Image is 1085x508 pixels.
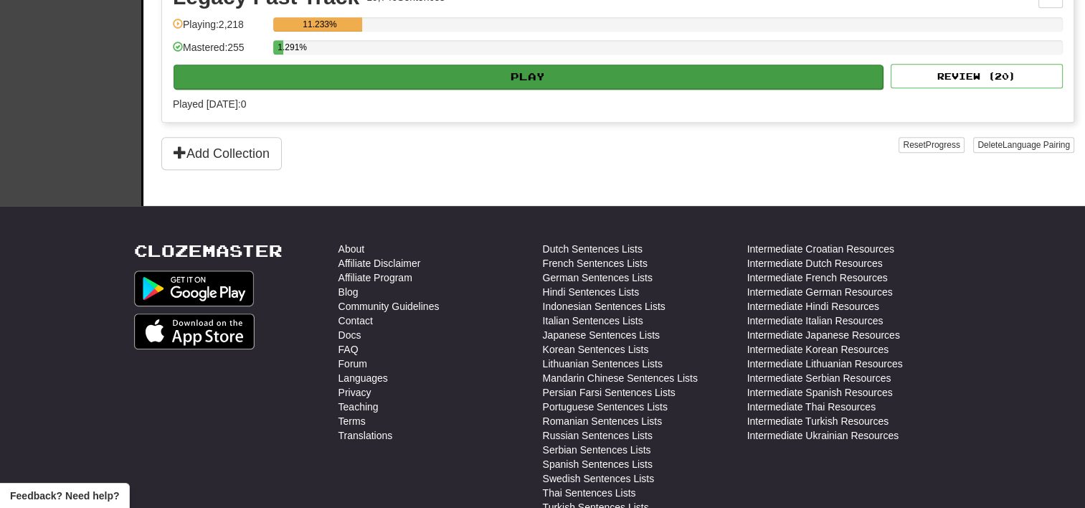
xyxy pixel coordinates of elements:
[173,17,266,41] div: Playing: 2,218
[173,40,266,64] div: Mastered: 255
[543,457,653,471] a: Spanish Sentences Lists
[926,140,960,150] span: Progress
[338,285,359,299] a: Blog
[747,242,894,256] a: Intermediate Croatian Resources
[747,385,893,400] a: Intermediate Spanish Resources
[134,271,255,306] img: Get it on Google Play
[543,299,665,314] a: Indonesian Sentences Lists
[338,357,367,371] a: Forum
[134,242,283,260] a: Clozemaster
[338,400,379,414] a: Teaching
[543,414,663,428] a: Romanian Sentences Lists
[747,400,876,414] a: Intermediate Thai Resources
[543,471,655,486] a: Swedish Sentences Lists
[338,242,365,256] a: About
[543,285,640,299] a: Hindi Sentences Lists
[338,256,421,271] a: Affiliate Disclaimer
[543,400,668,414] a: Portuguese Sentences Lists
[173,98,246,110] span: Played [DATE]: 0
[543,271,653,285] a: German Sentences Lists
[747,299,879,314] a: Intermediate Hindi Resources
[891,64,1063,88] button: Review (20)
[747,342,889,357] a: Intermediate Korean Resources
[543,256,648,271] a: French Sentences Lists
[543,328,660,342] a: Japanese Sentences Lists
[278,17,361,32] div: 11.233%
[338,428,393,443] a: Translations
[543,371,698,385] a: Mandarin Chinese Sentences Lists
[543,242,643,256] a: Dutch Sentences Lists
[134,314,255,349] img: Get it on App Store
[338,371,388,385] a: Languages
[543,385,676,400] a: Persian Farsi Sentences Lists
[747,414,889,428] a: Intermediate Turkish Resources
[747,256,883,271] a: Intermediate Dutch Resources
[161,137,282,170] button: Add Collection
[747,371,891,385] a: Intermediate Serbian Resources
[278,40,283,55] div: 1.291%
[338,271,412,285] a: Affiliate Program
[543,443,651,457] a: Serbian Sentences Lists
[174,65,883,89] button: Play
[338,342,359,357] a: FAQ
[338,385,371,400] a: Privacy
[10,489,119,503] span: Open feedback widget
[747,357,903,371] a: Intermediate Lithuanian Resources
[338,414,366,428] a: Terms
[543,342,649,357] a: Korean Sentences Lists
[747,328,900,342] a: Intermediate Japanese Resources
[543,357,663,371] a: Lithuanian Sentences Lists
[1003,140,1070,150] span: Language Pairing
[899,137,964,153] button: ResetProgress
[543,486,636,500] a: Thai Sentences Lists
[747,314,883,328] a: Intermediate Italian Resources
[973,137,1074,153] button: DeleteLanguage Pairing
[747,271,888,285] a: Intermediate French Resources
[338,299,440,314] a: Community Guidelines
[747,285,893,299] a: Intermediate German Resources
[338,314,373,328] a: Contact
[543,428,653,443] a: Russian Sentences Lists
[543,314,643,328] a: Italian Sentences Lists
[338,328,361,342] a: Docs
[747,428,899,443] a: Intermediate Ukrainian Resources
